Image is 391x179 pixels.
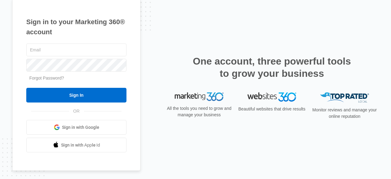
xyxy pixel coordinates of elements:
[191,55,353,80] h2: One account, three powerful tools to grow your business
[61,142,100,148] span: Sign in with Apple Id
[26,43,126,56] input: Email
[247,92,296,101] img: Websites 360
[26,120,126,135] a: Sign in with Google
[165,105,233,118] p: All the tools you need to grow and manage your business
[175,92,224,101] img: Marketing 360
[26,88,126,103] input: Sign In
[29,76,64,80] a: Forgot Password?
[320,92,369,103] img: Top Rated Local
[26,138,126,152] a: Sign in with Apple Id
[69,108,84,114] span: OR
[238,106,306,112] p: Beautiful websites that drive results
[62,124,99,131] span: Sign in with Google
[26,17,126,37] h1: Sign in to your Marketing 360® account
[310,107,379,120] p: Monitor reviews and manage your online reputation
